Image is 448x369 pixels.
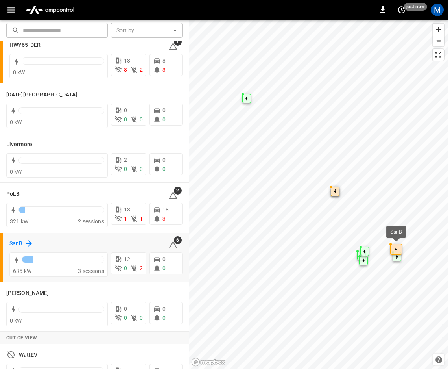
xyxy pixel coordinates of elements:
[140,215,143,222] span: 1
[433,35,444,46] button: Zoom out
[140,166,143,172] span: 0
[6,91,77,99] h6: Karma Center
[174,187,182,195] span: 2
[162,57,166,64] span: 8
[9,239,22,248] h6: SanB
[124,256,130,262] span: 12
[6,335,37,341] strong: Out of View
[13,69,25,76] span: 0 kW
[9,41,41,50] h6: HWY65-DER
[162,265,166,271] span: 0
[433,24,444,35] button: Zoom in
[174,38,182,46] span: 1
[124,306,127,312] span: 0
[124,107,127,113] span: 0
[124,215,127,222] span: 1
[124,57,130,64] span: 18
[431,4,444,16] div: profile-icon
[10,317,22,324] span: 0 kW
[162,107,166,113] span: 0
[390,228,402,236] div: SanB
[124,166,127,172] span: 0
[162,67,166,73] span: 3
[124,206,130,213] span: 13
[124,67,127,73] span: 8
[10,218,28,224] span: 321 kW
[10,169,22,175] span: 0 kW
[174,236,182,244] span: 6
[393,252,401,261] div: Map marker
[162,166,166,172] span: 0
[162,256,166,262] span: 0
[162,315,166,321] span: 0
[162,306,166,312] span: 0
[360,247,369,256] div: Map marker
[162,215,166,222] span: 3
[357,251,366,260] div: Map marker
[331,187,339,196] div: Map marker
[13,268,31,274] span: 635 kW
[191,358,226,367] a: Mapbox homepage
[10,119,22,125] span: 0 kW
[6,289,49,298] h6: Vernon
[395,4,408,16] button: set refresh interval
[162,206,169,213] span: 18
[140,315,143,321] span: 0
[124,157,127,163] span: 2
[78,268,104,274] span: 3 sessions
[124,116,127,122] span: 0
[6,190,20,198] h6: PoLB
[140,265,143,271] span: 2
[162,116,166,122] span: 0
[359,256,368,265] div: Map marker
[242,94,251,103] div: Map marker
[78,218,104,224] span: 2 sessions
[6,140,32,149] h6: Livermore
[390,244,402,255] div: Map marker
[162,157,166,163] span: 0
[22,2,77,17] img: ampcontrol.io logo
[140,116,143,122] span: 0
[124,265,127,271] span: 0
[124,315,127,321] span: 0
[189,20,448,369] canvas: Map
[140,67,143,73] span: 2
[19,351,38,360] h6: WattEV
[404,3,427,11] span: just now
